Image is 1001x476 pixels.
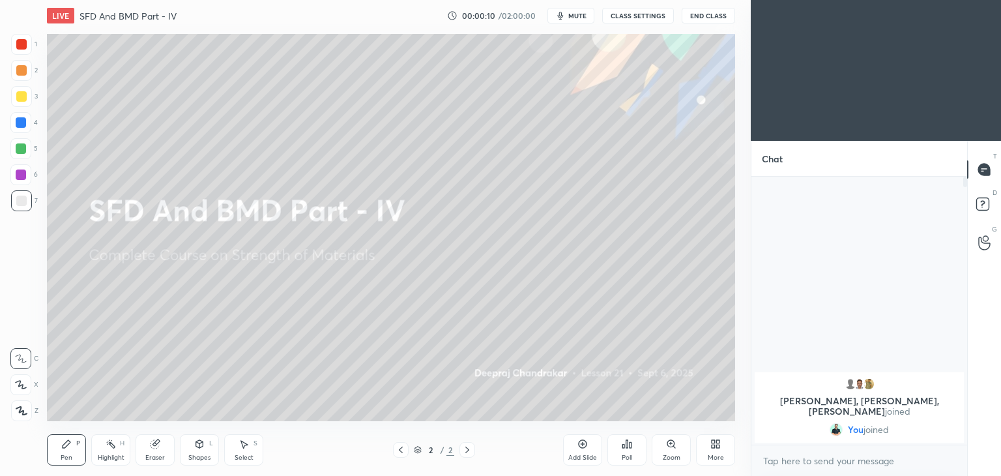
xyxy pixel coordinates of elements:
[145,454,165,461] div: Eraser
[47,8,74,23] div: LIVE
[11,34,37,55] div: 1
[762,396,956,417] p: [PERSON_NAME], [PERSON_NAME], [PERSON_NAME]
[993,151,997,161] p: T
[10,348,38,369] div: C
[751,141,793,176] p: Chat
[76,440,80,447] div: P
[61,454,72,461] div: Pen
[992,224,997,234] p: G
[862,378,875,391] img: 536b96a0ae7d46beb9c942d9ff77c6f8.jpg
[848,424,863,435] span: You
[254,440,257,447] div: S
[751,370,967,445] div: grid
[11,86,38,107] div: 3
[98,454,124,461] div: Highlight
[568,11,587,20] span: mute
[11,190,38,211] div: 7
[11,400,38,421] div: Z
[10,374,38,395] div: X
[885,405,910,417] span: joined
[708,454,724,461] div: More
[209,440,213,447] div: L
[844,378,857,391] img: default.png
[11,60,38,81] div: 2
[446,444,454,456] div: 2
[235,454,254,461] div: Select
[188,454,210,461] div: Shapes
[80,10,177,22] h4: SFD And BMD Part - IV
[10,164,38,185] div: 6
[568,454,597,461] div: Add Slide
[853,378,866,391] img: 968aa45ed184470e93d55f3ee93055d8.jpg
[10,112,38,133] div: 4
[622,454,632,461] div: Poll
[10,138,38,159] div: 5
[547,8,594,23] button: mute
[602,8,674,23] button: CLASS SETTINGS
[424,446,437,454] div: 2
[863,424,889,435] span: joined
[993,188,997,198] p: D
[440,446,444,454] div: /
[682,8,735,23] button: End Class
[830,423,843,436] img: 963340471ff5441e8619d0a0448153d9.jpg
[120,440,124,447] div: H
[663,454,680,461] div: Zoom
